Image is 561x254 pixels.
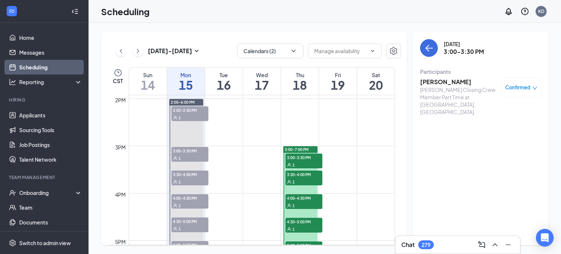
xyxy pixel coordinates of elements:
h3: [DATE] - [DATE] [148,47,192,55]
svg: ChevronRight [134,47,142,55]
span: 1 [292,227,295,232]
div: Open Intercom Messenger [536,229,554,247]
svg: Notifications [504,7,513,16]
div: KD [538,8,544,14]
span: 3:30-4:00 PM [172,171,208,178]
span: 1 [292,203,295,208]
span: CST [113,77,123,85]
span: 4:30-5:00 PM [285,218,322,225]
svg: User [287,180,291,184]
span: 4:00-4:30 PM [172,194,208,202]
div: Participants [420,68,541,75]
h1: Scheduling [101,5,150,18]
svg: Analysis [9,78,16,86]
svg: User [173,116,177,120]
input: Manage availability [314,47,367,55]
span: 1 [179,179,181,185]
div: 4pm [114,190,127,199]
h1: 19 [319,79,357,91]
svg: User [173,156,177,161]
svg: ChevronDown [370,48,375,54]
a: September 19, 2025 [319,68,357,95]
div: Thu [281,71,319,79]
button: Minimize [502,239,514,251]
div: Hiring [9,97,81,103]
h3: Chat [401,241,415,249]
a: September 17, 2025 [243,68,281,95]
a: Documents [19,215,82,230]
svg: ChevronUp [491,240,499,249]
span: 2:00-6:00 PM [171,100,195,105]
a: Scheduling [19,60,82,75]
h3: 3:00-3:30 PM [444,48,484,56]
div: Sat [357,71,395,79]
h1: 14 [129,79,167,91]
span: 3:30-4:00 PM [285,171,322,178]
svg: UserCheck [9,189,16,196]
svg: User [173,227,177,231]
a: Talent Network [19,152,82,167]
span: down [532,86,537,91]
h1: 18 [281,79,319,91]
span: 5:00-5:30 PM [285,241,322,249]
a: September 14, 2025 [129,68,167,95]
svg: Settings [9,239,16,247]
button: Calendars (2)ChevronDown [237,44,304,58]
svg: Settings [389,47,398,55]
a: Team [19,200,82,215]
span: 1 [292,162,295,168]
span: 5:00-5:30 PM [172,241,208,248]
span: 1 [179,203,181,208]
a: Job Postings [19,137,82,152]
div: Team Management [9,174,81,181]
span: 1 [179,156,181,161]
svg: QuestionInfo [520,7,529,16]
div: 3pm [114,143,127,151]
div: 5pm [114,238,127,246]
span: 1 [292,179,295,185]
svg: ChevronLeft [117,47,125,55]
button: back-button [420,39,438,57]
h1: 20 [357,79,395,91]
svg: Collapse [71,8,79,15]
svg: User [173,180,177,184]
a: September 16, 2025 [205,68,243,95]
div: Reporting [19,78,83,86]
svg: ComposeMessage [477,240,486,249]
svg: User [287,227,291,231]
svg: ChevronDown [290,47,297,55]
svg: Minimize [504,240,513,249]
div: 279 [422,242,430,248]
a: Sourcing Tools [19,123,82,137]
a: Messages [19,45,82,60]
span: 3:00-7:00 PM [285,147,309,152]
div: 2pm [114,96,127,104]
span: 3:00-3:30 PM [285,154,322,161]
h1: 17 [243,79,281,91]
svg: User [287,163,291,167]
span: 1 [179,115,181,120]
span: 4:30-5:00 PM [172,217,208,225]
span: Confirmed [505,84,530,91]
svg: User [287,203,291,208]
div: Onboarding [19,189,76,196]
h1: 15 [167,79,205,91]
a: September 18, 2025 [281,68,319,95]
div: Switch to admin view [19,239,71,247]
div: [PERSON_NAME] Closing Crew Member Part Time at [GEOGRAPHIC_DATA], [GEOGRAPHIC_DATA] [420,86,498,116]
button: ChevronLeft [115,45,127,56]
a: Applicants [19,108,82,123]
span: 4:00-4:30 PM [285,194,322,202]
div: [DATE] [444,40,484,48]
div: Fri [319,71,357,79]
div: Wed [243,71,281,79]
svg: ArrowLeft [425,44,433,52]
svg: SmallChevronDown [192,47,201,55]
button: ComposeMessage [476,239,488,251]
div: Tue [205,71,243,79]
a: Surveys [19,230,82,244]
button: Settings [386,44,401,58]
div: Sun [129,71,167,79]
a: September 15, 2025 [167,68,205,95]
